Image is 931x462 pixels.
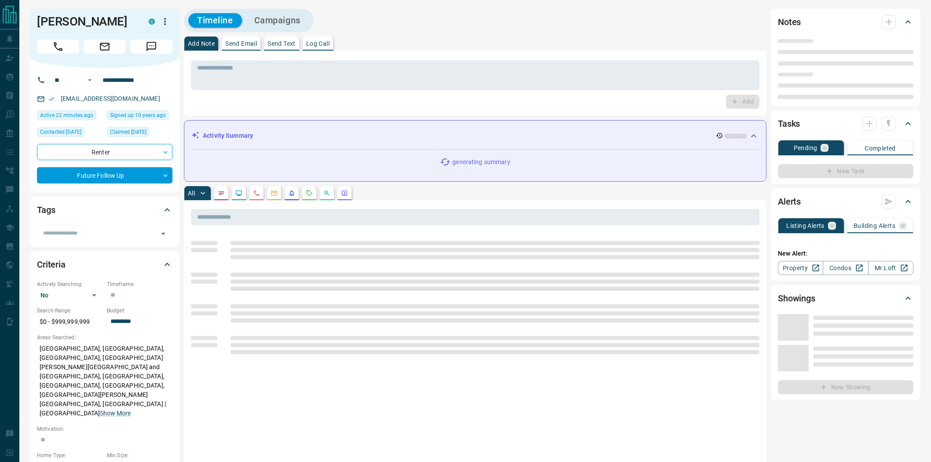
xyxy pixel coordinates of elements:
[110,128,147,136] span: Claimed [DATE]
[778,261,823,275] a: Property
[110,111,166,120] span: Signed up 10 years ago
[253,190,260,197] svg: Calls
[203,131,253,140] p: Activity Summary
[157,227,169,240] button: Open
[225,40,257,47] p: Send Email
[865,145,896,151] p: Completed
[778,291,815,305] h2: Showings
[188,13,242,28] button: Timeline
[37,315,103,329] p: $0 - $999,999,999
[235,190,242,197] svg: Lead Browsing Activity
[61,95,160,102] a: [EMAIL_ADDRESS][DOMAIN_NAME]
[271,190,278,197] svg: Emails
[107,451,172,459] p: Min Size:
[84,40,126,54] span: Email
[778,191,913,212] div: Alerts
[452,158,510,167] p: generating summary
[107,280,172,288] p: Timeframe:
[323,190,330,197] svg: Opportunities
[37,288,103,302] div: No
[37,451,103,459] p: Home Type:
[823,261,868,275] a: Condos
[786,223,825,229] p: Listing Alerts
[37,199,172,220] div: Tags
[341,190,348,197] svg: Agent Actions
[188,40,215,47] p: Add Note
[37,257,66,271] h2: Criteria
[37,167,172,183] div: Future Follow Up
[149,18,155,25] div: condos.ca
[268,40,296,47] p: Send Text
[778,194,801,209] h2: Alerts
[218,190,225,197] svg: Notes
[37,307,103,315] p: Search Range:
[37,334,172,341] p: Areas Searched:
[778,288,913,309] div: Showings
[37,280,103,288] p: Actively Searching:
[107,110,172,123] div: Thu Mar 12 2015
[246,13,309,28] button: Campaigns
[306,190,313,197] svg: Requests
[794,145,817,151] p: Pending
[37,127,103,139] div: Tue Aug 12 2025
[48,96,55,102] svg: Email Verified
[778,249,913,258] p: New Alert:
[37,15,136,29] h1: [PERSON_NAME]
[40,111,93,120] span: Active 22 minutes ago
[37,110,103,123] div: Wed Aug 13 2025
[778,11,913,33] div: Notes
[188,190,195,196] p: All
[37,144,172,160] div: Renter
[778,117,800,131] h2: Tasks
[107,307,172,315] p: Budget:
[37,425,172,433] p: Motivation:
[107,127,172,139] div: Wed Feb 19 2020
[100,409,131,418] button: Show More
[37,341,172,421] p: [GEOGRAPHIC_DATA], [GEOGRAPHIC_DATA], [GEOGRAPHIC_DATA], [GEOGRAPHIC_DATA][PERSON_NAME][GEOGRAPHI...
[854,223,895,229] p: Building Alerts
[37,40,79,54] span: Call
[778,113,913,134] div: Tasks
[306,40,330,47] p: Log Call
[40,128,81,136] span: Contacted [DATE]
[778,15,801,29] h2: Notes
[191,128,759,144] div: Activity Summary
[130,40,172,54] span: Message
[868,261,913,275] a: Mr.Loft
[84,75,95,85] button: Open
[37,254,172,275] div: Criteria
[288,190,295,197] svg: Listing Alerts
[37,203,55,217] h2: Tags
